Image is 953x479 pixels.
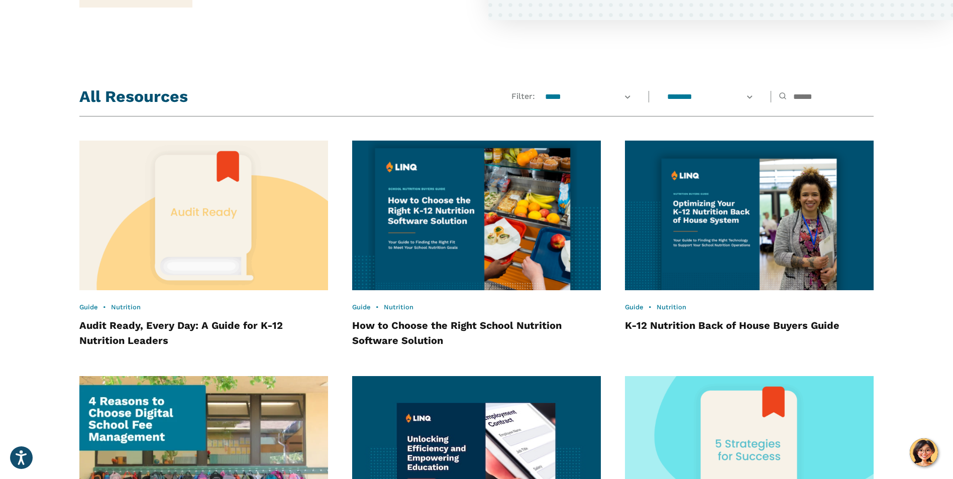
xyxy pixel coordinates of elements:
[625,303,874,312] div: •
[384,303,413,311] a: Nutrition
[352,319,562,346] a: How to Choose the Right School Nutrition Software Solution
[79,303,98,311] a: Guide
[657,303,686,311] a: Nutrition
[352,303,371,311] a: Guide
[79,319,283,346] a: Audit Ready, Every Day: A Guide for K-12 Nutrition Leaders
[340,133,613,298] img: Nutrition Buyers Guide Thumbnail
[79,303,328,312] div: •
[352,303,601,312] div: •
[625,319,839,331] a: K-12 Nutrition Back of House Buyers Guide
[511,91,535,102] span: Filter:
[910,438,938,466] button: Hello, have a question? Let’s chat.
[79,85,188,108] h2: All Resources
[625,303,644,311] a: Guide
[111,303,141,311] a: Nutrition
[625,141,874,290] img: Nutrition Buyers Guide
